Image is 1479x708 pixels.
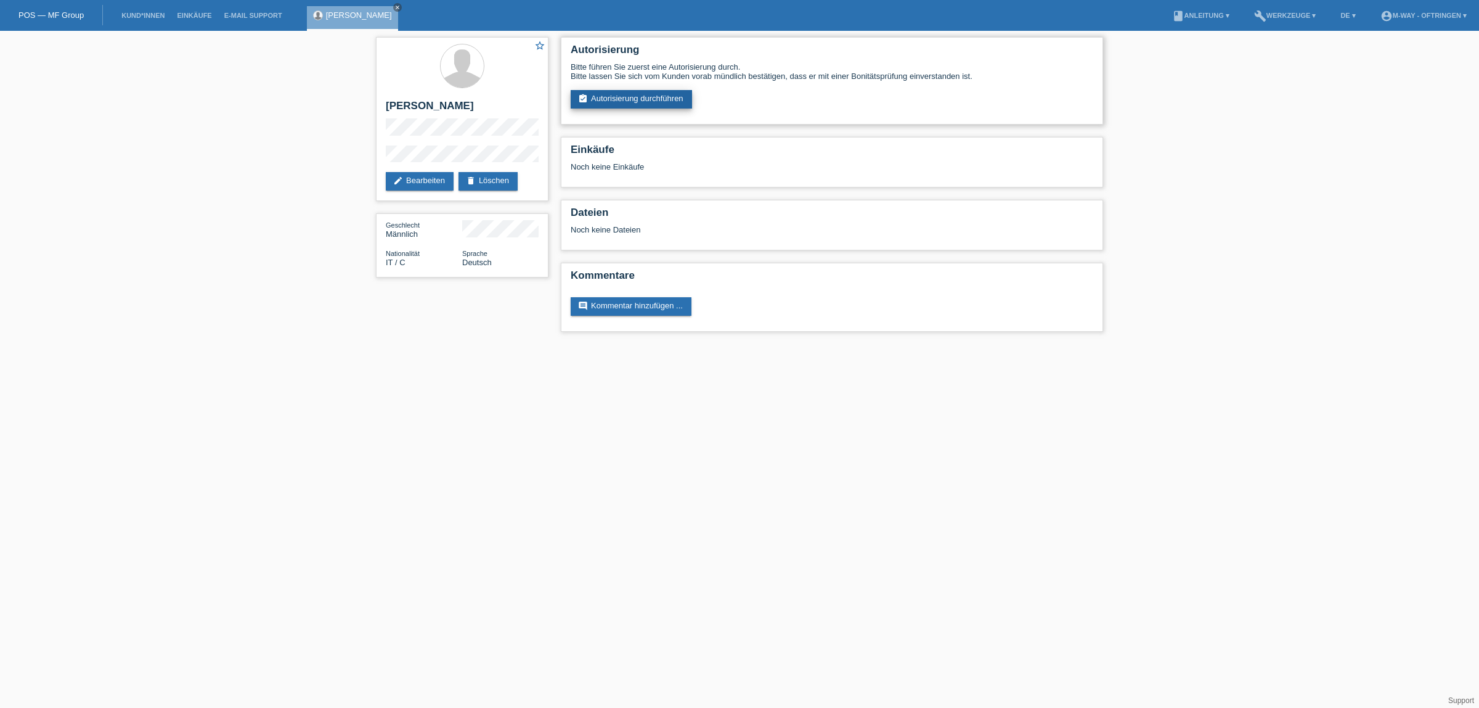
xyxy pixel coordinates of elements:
i: assignment_turned_in [578,94,588,104]
div: Bitte führen Sie zuerst eine Autorisierung durch. Bitte lassen Sie sich vom Kunden vorab mündlich... [571,62,1093,81]
h2: [PERSON_NAME] [386,100,539,118]
h2: Autorisierung [571,44,1093,62]
a: bookAnleitung ▾ [1166,12,1236,19]
i: edit [393,176,403,186]
a: Einkäufe [171,12,218,19]
i: delete [466,176,476,186]
div: Noch keine Dateien [571,225,947,234]
i: close [394,4,401,10]
div: Männlich [386,220,462,239]
i: build [1254,10,1266,22]
a: assignment_turned_inAutorisierung durchführen [571,90,692,109]
span: Geschlecht [386,221,420,229]
a: E-Mail Support [218,12,288,19]
span: Nationalität [386,250,420,257]
a: commentKommentar hinzufügen ... [571,297,691,316]
a: DE ▾ [1334,12,1361,19]
h2: Einkäufe [571,144,1093,162]
a: deleteLöschen [458,172,518,191]
a: star_border [534,40,545,53]
a: [PERSON_NAME] [326,10,392,20]
a: Kund*innen [115,12,171,19]
span: Deutsch [462,258,492,267]
h2: Dateien [571,207,1093,225]
i: account_circle [1380,10,1393,22]
i: book [1172,10,1184,22]
span: Italien / C / 11.04.1990 [386,258,405,267]
a: Support [1448,696,1474,705]
i: comment [578,301,588,311]
a: account_circlem-way - Oftringen ▾ [1374,12,1473,19]
span: Sprache [462,250,487,257]
div: Noch keine Einkäufe [571,162,1093,181]
i: star_border [534,40,545,51]
a: buildWerkzeuge ▾ [1248,12,1322,19]
a: close [393,3,402,12]
a: POS — MF Group [18,10,84,20]
h2: Kommentare [571,270,1093,288]
a: editBearbeiten [386,172,454,191]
